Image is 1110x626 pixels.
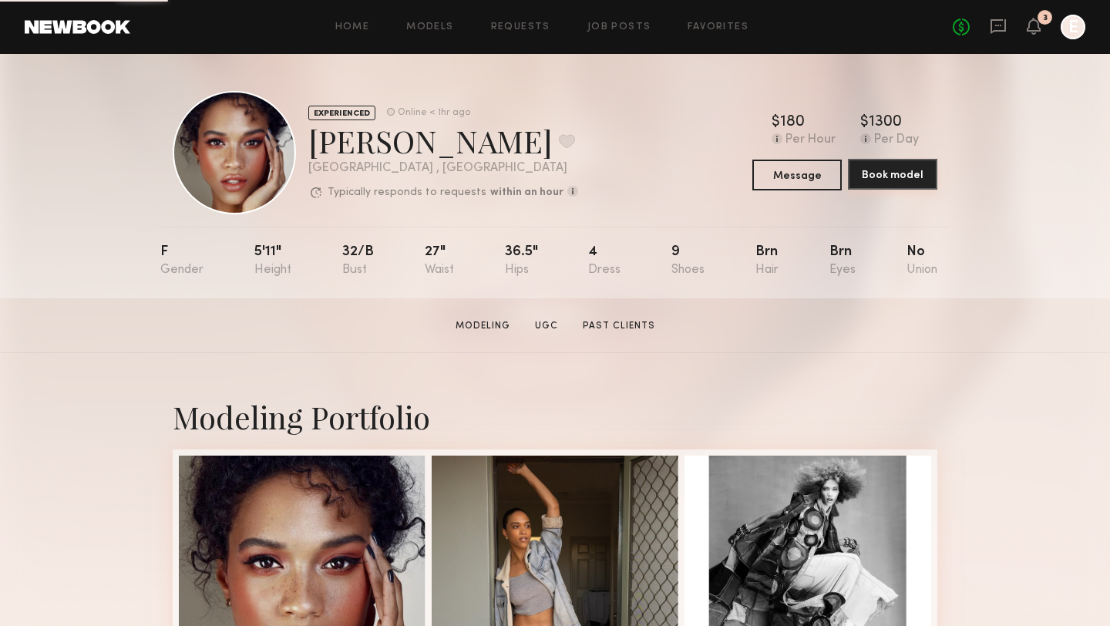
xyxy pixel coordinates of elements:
[671,245,705,277] div: 9
[848,159,937,190] button: Book model
[342,245,374,277] div: 32/b
[785,133,836,147] div: Per Hour
[398,108,470,118] div: Online < 1hr ago
[780,115,805,130] div: 180
[505,245,538,277] div: 36.5"
[308,120,578,161] div: [PERSON_NAME]
[529,319,564,333] a: UGC
[160,245,203,277] div: F
[848,160,937,190] a: Book model
[577,319,661,333] a: Past Clients
[588,245,621,277] div: 4
[1061,15,1085,39] a: E
[335,22,370,32] a: Home
[173,396,937,437] div: Modeling Portfolio
[328,187,486,198] p: Typically responds to requests
[752,160,842,190] button: Message
[587,22,651,32] a: Job Posts
[860,115,869,130] div: $
[425,245,454,277] div: 27"
[869,115,902,130] div: 1300
[1043,14,1048,22] div: 3
[906,245,937,277] div: No
[406,22,453,32] a: Models
[755,245,779,277] div: Brn
[449,319,516,333] a: Modeling
[874,133,919,147] div: Per Day
[772,115,780,130] div: $
[254,245,291,277] div: 5'11"
[491,22,550,32] a: Requests
[829,245,856,277] div: Brn
[688,22,748,32] a: Favorites
[308,162,578,175] div: [GEOGRAPHIC_DATA] , [GEOGRAPHIC_DATA]
[490,187,563,198] b: within an hour
[308,106,375,120] div: EXPERIENCED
